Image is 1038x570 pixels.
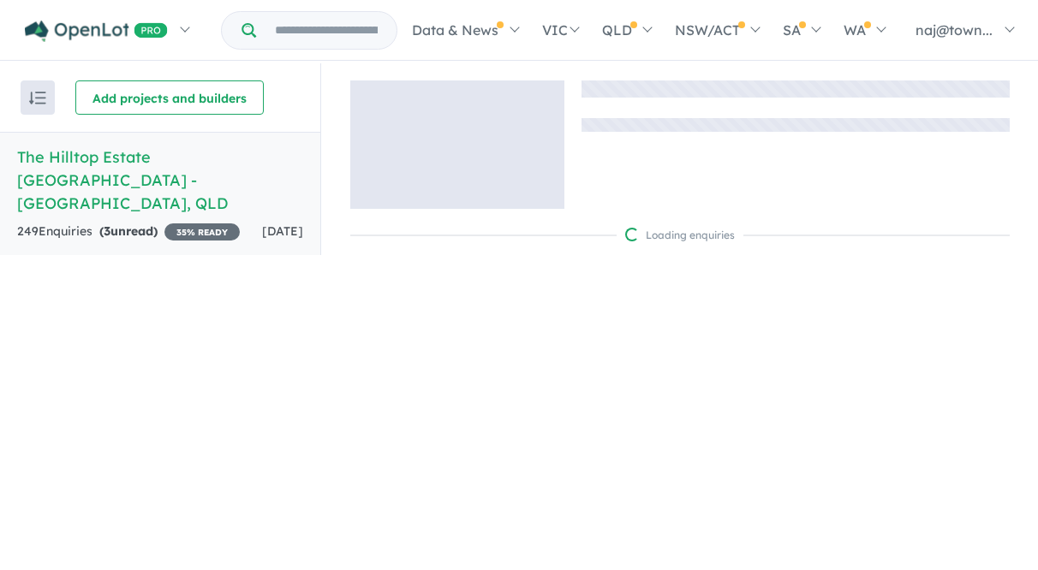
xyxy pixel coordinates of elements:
span: 3 [104,223,110,239]
img: Openlot PRO Logo White [25,21,168,42]
div: Loading enquiries [625,227,735,244]
img: sort.svg [29,92,46,104]
button: Add projects and builders [75,80,264,115]
strong: ( unread) [99,223,158,239]
div: 249 Enquir ies [17,222,240,242]
h5: The Hilltop Estate [GEOGRAPHIC_DATA] - [GEOGRAPHIC_DATA] , QLD [17,145,303,215]
span: naj@town... [916,21,993,39]
input: Try estate name, suburb, builder or developer [259,12,393,49]
span: 35 % READY [164,223,240,240]
span: [DATE] [262,223,303,239]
